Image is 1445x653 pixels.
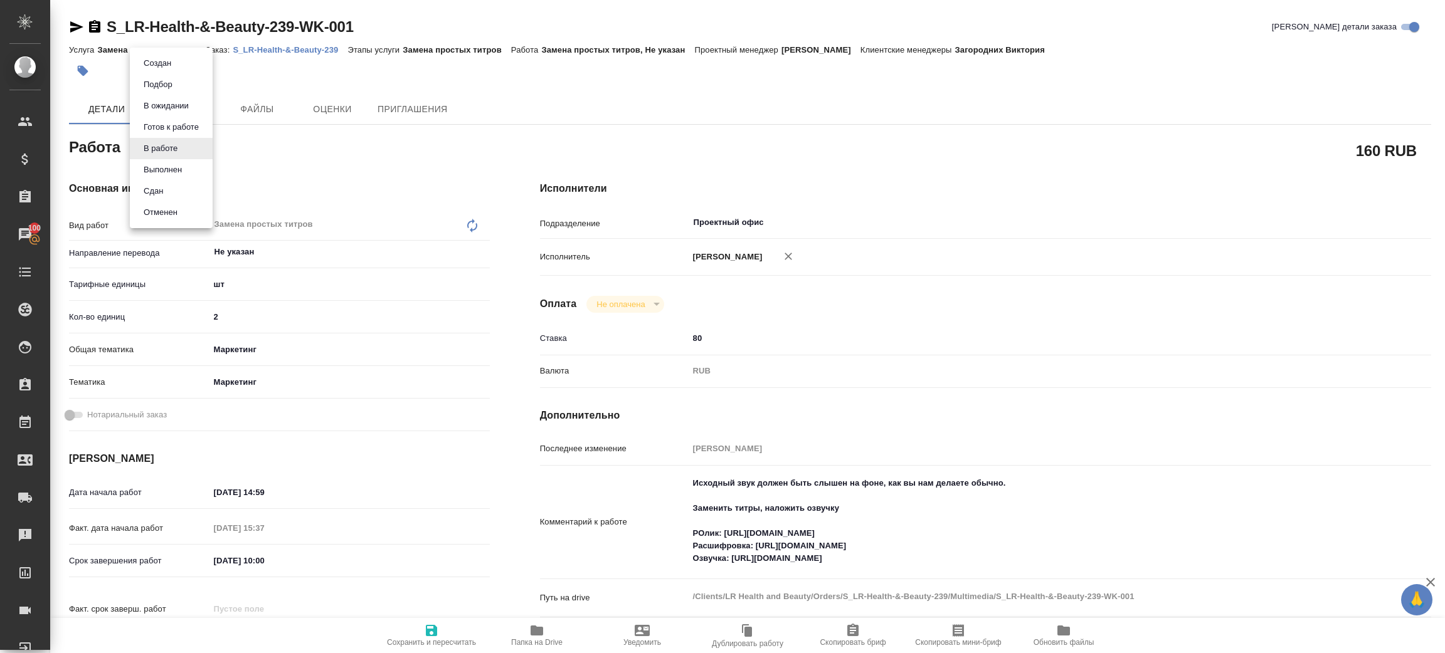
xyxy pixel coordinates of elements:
[140,120,203,134] button: Готов к работе
[140,78,176,91] button: Подбор
[140,99,193,113] button: В ожидании
[140,142,181,155] button: В работе
[140,163,186,177] button: Выполнен
[140,184,167,198] button: Сдан
[140,56,175,70] button: Создан
[140,206,181,219] button: Отменен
